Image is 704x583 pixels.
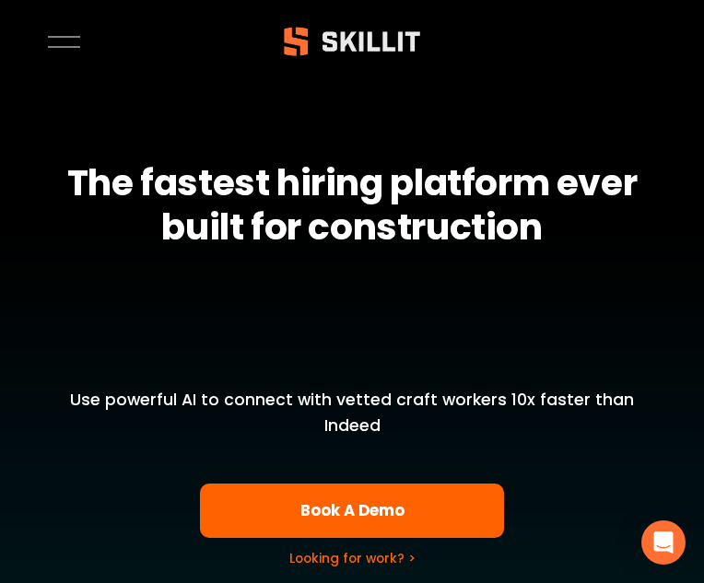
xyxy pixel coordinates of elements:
[268,14,436,69] img: Skillit
[200,484,505,538] a: Book A Demo
[641,520,686,565] div: Open Intercom Messenger
[67,157,644,253] strong: The fastest hiring platform ever built for construction
[42,387,662,438] p: Use powerful AI to connect with vetted craft workers 10x faster than Indeed
[289,549,416,567] a: Looking for work? >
